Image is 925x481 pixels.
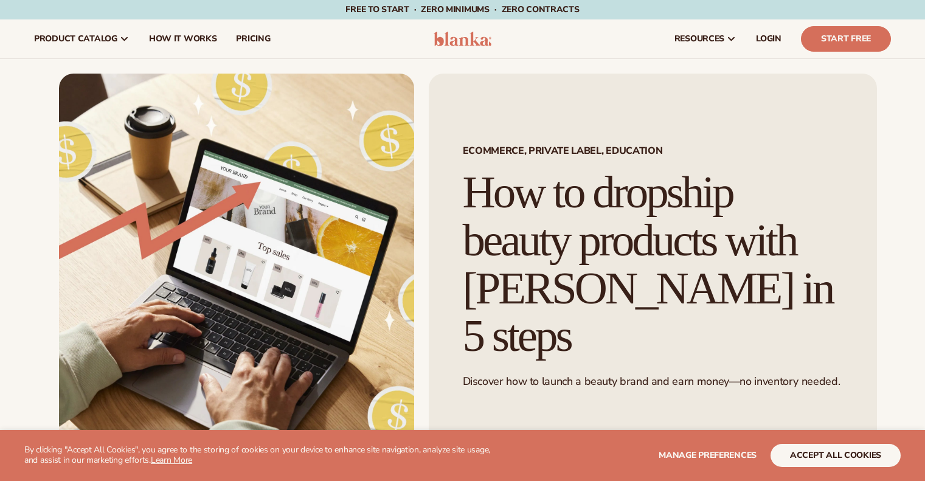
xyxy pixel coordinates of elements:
span: resources [674,34,724,44]
a: pricing [226,19,280,58]
a: Start Free [801,26,891,52]
span: LOGIN [756,34,781,44]
a: product catalog [24,19,139,58]
h1: How to dropship beauty products with [PERSON_NAME] in 5 steps [463,168,843,360]
a: resources [665,19,746,58]
span: Manage preferences [659,449,757,461]
span: How It Works [149,34,217,44]
a: Learn More [151,454,192,466]
button: accept all cookies [771,444,901,467]
span: Free to start · ZERO minimums · ZERO contracts [345,4,579,15]
a: How It Works [139,19,227,58]
p: Discover how to launch a beauty brand and earn money—no inventory needed. [463,375,843,389]
p: By clicking "Accept All Cookies", you agree to the storing of cookies on your device to enhance s... [24,445,504,466]
img: logo [434,32,491,46]
button: Manage preferences [659,444,757,467]
span: Ecommerce, Private Label, EDUCATION [463,146,843,156]
img: Growing money with ecommerce [59,74,414,466]
span: pricing [236,34,270,44]
a: LOGIN [746,19,791,58]
span: product catalog [34,34,117,44]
